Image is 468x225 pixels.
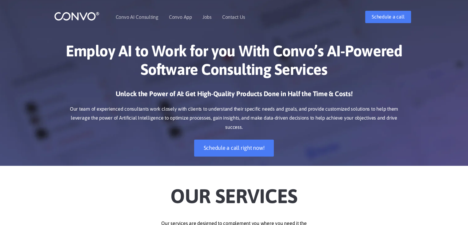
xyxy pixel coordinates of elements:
[63,175,405,210] h2: Our Services
[222,14,245,19] a: Contact Us
[365,11,411,23] a: Schedule a call
[194,140,274,157] a: Schedule a call right now!
[202,14,212,19] a: Jobs
[63,89,405,103] h3: Unlock the Power of AI: Get High-Quality Products Done in Half the Time & Costs!
[54,11,99,21] img: logo_1.png
[116,14,158,19] a: Convo AI Consulting
[63,104,405,132] p: Our team of experienced consultants work closely with clients to understand their specific needs ...
[63,42,405,83] h1: Employ AI to Work for you With Convo’s AI-Powered Software Consulting Services
[169,14,192,19] a: Convo App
